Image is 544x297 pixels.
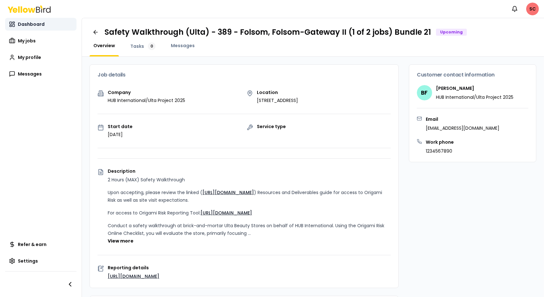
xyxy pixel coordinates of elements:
a: Settings [5,255,76,267]
button: View more [108,238,134,244]
h3: Email [426,116,499,122]
span: SC [526,3,539,15]
p: [EMAIL_ADDRESS][DOMAIN_NAME] [426,125,499,131]
p: [DATE] [108,131,133,138]
p: Location [257,90,298,95]
p: Company [108,90,185,95]
a: Overview [90,42,119,49]
span: Tasks [130,43,144,49]
p: [STREET_ADDRESS] [257,97,298,104]
div: 0 [148,42,156,50]
span: Settings [18,258,38,264]
a: [URL][DOMAIN_NAME] [202,189,254,196]
p: Upon accepting, please review the linked ( ) Resources and Deliverables guide for access to Origa... [108,189,391,204]
span: Refer & earn [18,241,47,248]
span: Messages [171,42,195,49]
span: Dashboard [18,21,45,27]
a: Messages [5,68,76,80]
p: HUB International/Ulta Project 2025 [108,97,185,104]
a: My jobs [5,34,76,47]
h1: Safety Walkthrough (Ulta) - 389 - Folsom, Folsom-Gateway II (1 of 2 jobs) Bundle 21 [105,27,431,37]
a: [URL][DOMAIN_NAME] [108,273,159,279]
span: My jobs [18,38,36,44]
p: For access to Origami Risk Reporting Tool: [108,209,391,217]
h3: Work phone [426,139,454,145]
a: Tasks0 [127,42,159,50]
a: Messages [167,42,199,49]
p: Service type [257,124,286,129]
span: BF [417,85,432,100]
a: Dashboard [5,18,76,31]
a: Refer & earn [5,238,76,251]
h4: [PERSON_NAME] [436,85,513,91]
p: Reporting details [108,265,391,270]
p: Conduct a safety walkthrough at brick-and-mortar Ulta Beauty Stores on behalf of HUB Internationa... [108,222,391,237]
p: 2 Hours (MAX) Safety Walkthrough [108,176,391,184]
span: Overview [93,42,115,49]
h3: Job details [98,72,391,77]
div: Upcoming [436,29,467,36]
span: Messages [18,71,42,77]
p: Start date [108,124,133,129]
p: Description [108,169,391,173]
a: [URL][DOMAIN_NAME] [200,210,252,216]
h3: Customer contact information [417,72,528,77]
p: HUB International/Ulta Project 2025 [436,94,513,100]
span: My profile [18,54,41,61]
p: 1234567890 [426,148,454,154]
a: My profile [5,51,76,64]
